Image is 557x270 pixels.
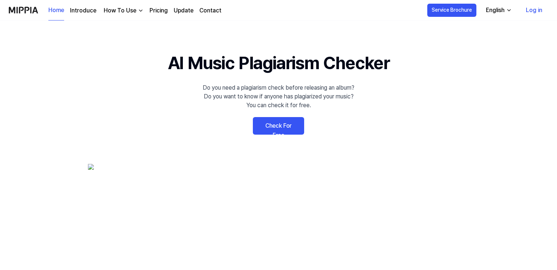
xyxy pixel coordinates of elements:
[150,6,168,15] a: Pricing
[484,6,506,15] div: English
[48,0,64,20] a: Home
[203,83,354,110] div: Do you need a plagiarism check before releasing an album? Do you want to know if anyone has plagi...
[427,4,476,17] button: Service Brochure
[102,6,144,15] button: How To Use
[168,50,390,76] h1: AI Music Plagiarism Checker
[138,8,144,14] img: down
[102,6,138,15] div: How To Use
[174,6,193,15] a: Update
[70,6,96,15] a: Introduce
[480,3,516,18] button: English
[253,117,304,135] a: Check For Free
[199,6,221,15] a: Contact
